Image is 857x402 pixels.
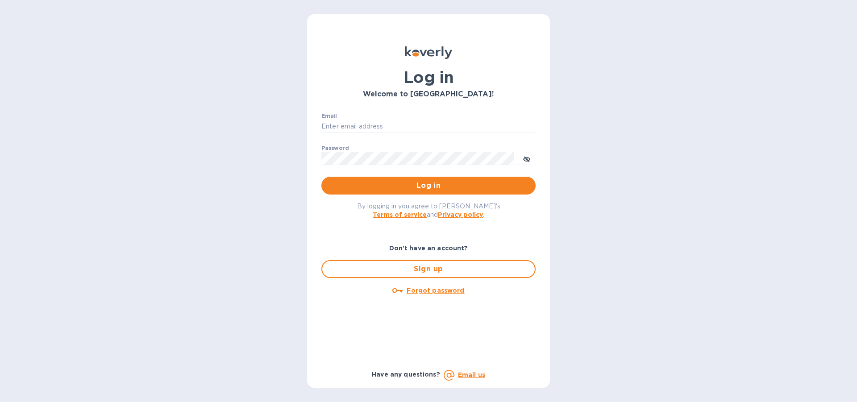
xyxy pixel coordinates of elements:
button: Log in [321,177,536,195]
a: Privacy policy [438,211,483,218]
u: Forgot password [407,287,464,294]
h3: Welcome to [GEOGRAPHIC_DATA]! [321,90,536,99]
b: Have any questions? [372,371,440,378]
input: Enter email address [321,120,536,133]
button: Sign up [321,260,536,278]
a: Email us [458,371,485,378]
span: Log in [329,180,528,191]
h1: Log in [321,68,536,87]
span: Sign up [329,264,528,274]
label: Email [321,113,337,119]
span: By logging in you agree to [PERSON_NAME]'s and . [357,203,500,218]
a: Terms of service [373,211,427,218]
label: Password [321,145,349,151]
img: Koverly [405,46,452,59]
b: Don't have an account? [389,245,468,252]
button: toggle password visibility [518,149,536,167]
